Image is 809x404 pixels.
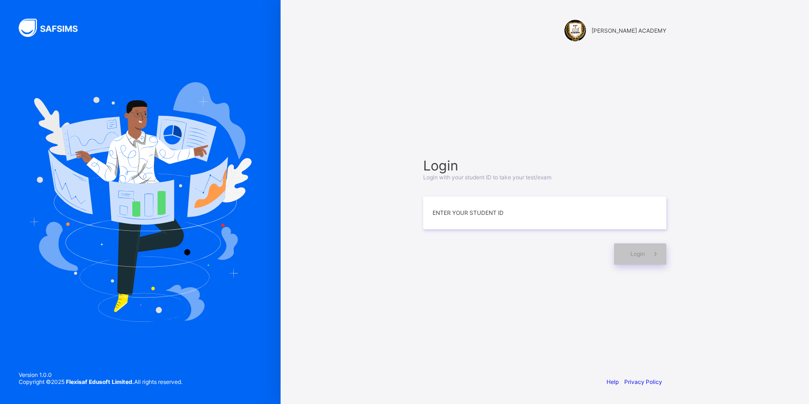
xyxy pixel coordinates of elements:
[19,19,89,37] img: SAFSIMS Logo
[607,378,619,385] a: Help
[423,157,666,174] span: Login
[624,378,662,385] a: Privacy Policy
[29,82,252,321] img: Hero Image
[630,250,645,257] span: Login
[19,378,182,385] span: Copyright © 2025 All rights reserved.
[592,27,666,34] span: [PERSON_NAME] ACADEMY
[423,174,551,181] span: Login with your student ID to take your test/exam
[19,371,182,378] span: Version 1.0.0
[66,378,134,385] strong: Flexisaf Edusoft Limited.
